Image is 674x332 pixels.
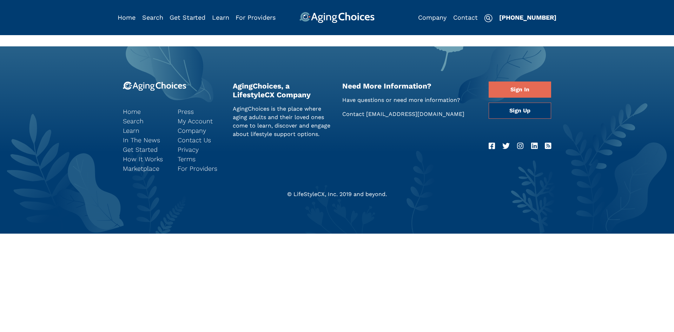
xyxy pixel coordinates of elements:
a: Get Started [123,145,167,154]
p: AgingChoices is the place where aging adults and their loved ones come to learn, discover and eng... [233,105,332,138]
a: Press [178,107,222,116]
a: Terms [178,154,222,164]
a: Company [178,126,222,135]
a: Home [123,107,167,116]
a: Learn [212,14,229,21]
a: For Providers [236,14,276,21]
a: Sign In [489,82,551,98]
a: In The News [123,135,167,145]
a: Home [118,14,136,21]
h2: Need More Information? [342,82,478,90]
a: Contact [453,14,478,21]
div: © LifeStyleCX, Inc. 2019 and beyond. [118,190,556,198]
a: [EMAIL_ADDRESS][DOMAIN_NAME] [366,111,464,117]
a: Company [418,14,447,21]
img: 9-logo.svg [123,82,186,91]
a: Marketplace [123,164,167,173]
p: Have questions or need more information? [342,96,478,104]
a: My Account [178,116,222,126]
a: Contact Us [178,135,222,145]
img: search-icon.svg [484,14,493,22]
a: Search [142,14,163,21]
a: Privacy [178,145,222,154]
div: Popover trigger [142,12,163,23]
a: LinkedIn [531,141,537,152]
a: RSS Feed [545,141,551,152]
a: [PHONE_NUMBER] [499,14,556,21]
a: Twitter [502,141,510,152]
p: Contact [342,110,478,118]
a: For Providers [178,164,222,173]
a: Search [123,116,167,126]
a: Get Started [170,14,205,21]
a: Instagram [517,141,523,152]
a: Facebook [489,141,495,152]
h2: AgingChoices, a LifestyleCX Company [233,82,332,99]
a: Sign Up [489,103,551,119]
img: AgingChoices [299,12,375,23]
a: Learn [123,126,167,135]
a: How It Works [123,154,167,164]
